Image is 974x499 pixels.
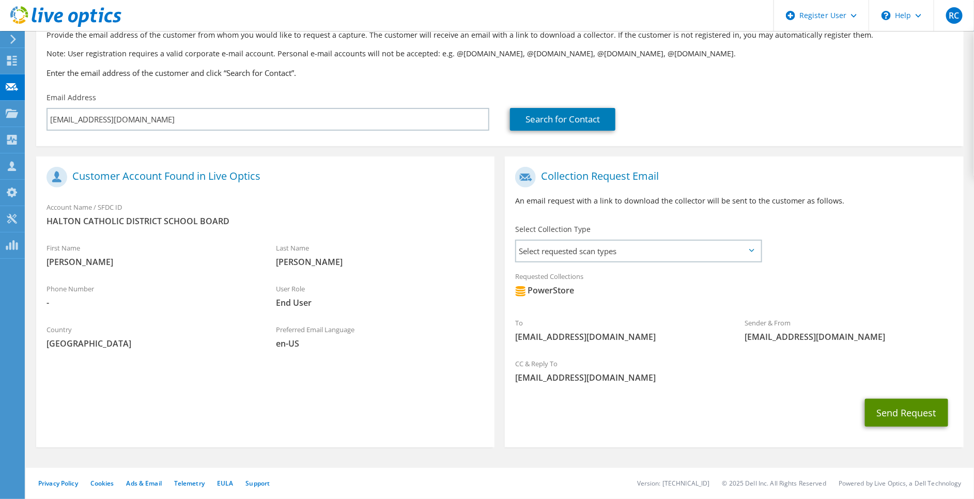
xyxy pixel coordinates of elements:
[127,479,162,488] a: Ads & Email
[276,256,485,268] span: [PERSON_NAME]
[174,479,205,488] a: Telemetry
[47,338,255,349] span: [GEOGRAPHIC_DATA]
[36,196,494,232] div: Account Name / SFDC ID
[946,7,963,24] span: RC
[276,338,485,349] span: en-US
[266,319,495,354] div: Preferred Email Language
[47,48,953,59] p: Note: User registration requires a valid corporate e-mail account. Personal e-mail accounts will ...
[515,167,948,188] h1: Collection Request Email
[47,29,953,41] p: Provide the email address of the customer from whom you would like to request a capture. The cust...
[217,479,233,488] a: EULA
[515,195,953,207] p: An email request with a link to download the collector will be sent to the customer as follows.
[505,266,963,307] div: Requested Collections
[266,237,495,273] div: Last Name
[515,285,574,297] div: PowerStore
[47,297,255,308] span: -
[637,479,710,488] li: Version: [TECHNICAL_ID]
[516,241,761,261] span: Select requested scan types
[47,167,479,188] h1: Customer Account Found in Live Optics
[505,353,963,388] div: CC & Reply To
[276,297,485,308] span: End User
[36,237,266,273] div: First Name
[36,278,266,314] div: Phone Number
[36,319,266,354] div: Country
[882,11,891,20] svg: \n
[266,278,495,314] div: User Role
[47,92,96,103] label: Email Address
[515,331,724,342] span: [EMAIL_ADDRESS][DOMAIN_NAME]
[515,224,591,235] label: Select Collection Type
[245,479,270,488] a: Support
[745,331,953,342] span: [EMAIL_ADDRESS][DOMAIN_NAME]
[47,67,953,79] h3: Enter the email address of the customer and click “Search for Contact”.
[734,312,964,348] div: Sender & From
[90,479,114,488] a: Cookies
[47,256,255,268] span: [PERSON_NAME]
[505,312,734,348] div: To
[510,108,615,131] a: Search for Contact
[515,372,953,383] span: [EMAIL_ADDRESS][DOMAIN_NAME]
[722,479,826,488] li: © 2025 Dell Inc. All Rights Reserved
[839,479,962,488] li: Powered by Live Optics, a Dell Technology
[38,479,78,488] a: Privacy Policy
[47,215,484,227] span: HALTON CATHOLIC DISTRICT SCHOOL BOARD
[865,399,948,427] button: Send Request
